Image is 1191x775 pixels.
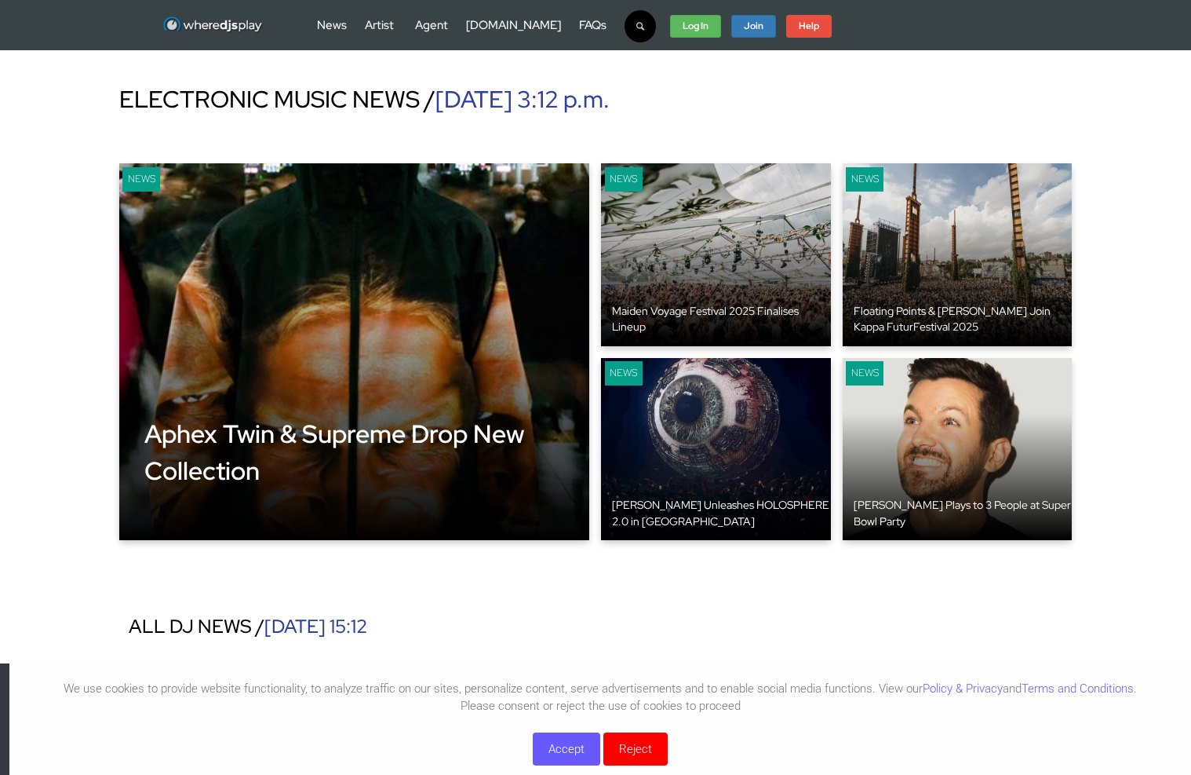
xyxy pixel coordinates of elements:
[119,82,1072,116] div: ELECTRONIC MUSIC NEWS /
[162,16,264,35] img: WhereDJsPlay
[122,167,160,192] div: News
[843,163,1072,346] a: keyboard News Floating Points & [PERSON_NAME] Join Kappa FuturFestival 2025
[435,83,610,115] span: [DATE] 3:12 p.m.
[601,358,830,541] a: keyboard News [PERSON_NAME] Unleashes HOLOSPHERE 2.0 in [GEOGRAPHIC_DATA]
[144,416,590,490] div: Aphex Twin & Supreme Drop New Collection
[365,17,394,33] a: Artist
[415,17,448,33] a: Agent
[601,358,830,541] img: keyboard
[317,17,347,33] a: News
[612,497,830,529] div: [PERSON_NAME] Unleashes HOLOSPHERE 2.0 in [GEOGRAPHIC_DATA]
[854,497,1072,529] div: [PERSON_NAME] Plays to 3 People at Super Bowl Party
[264,614,367,638] span: [DATE] 15:12
[466,17,561,33] a: [DOMAIN_NAME]
[603,733,668,766] button: Reject
[670,15,721,38] a: Log In
[533,733,600,766] button: Accept
[579,17,606,33] a: FAQs
[612,303,830,335] div: Maiden Voyage Festival 2025 Finalises Lineup
[683,20,708,32] strong: Log In
[9,680,1191,715] p: We use cookies to provide website functionality, to analyze traffic on our sites, personalize con...
[731,15,776,38] a: Join
[605,361,643,386] div: News
[119,603,1072,649] div: ALL DJ NEWS /
[119,163,590,540] a: Gamer News Aphex Twin & Supreme Drop New Collection
[846,167,883,192] div: News
[601,163,830,346] img: keyboard
[854,303,1072,335] div: Floating Points & [PERSON_NAME] Join Kappa FuturFestival 2025
[744,20,763,32] strong: Join
[605,167,643,192] div: News
[846,361,883,386] div: News
[843,358,1072,541] a: keyboard News [PERSON_NAME] Plays to 3 People at Super Bowl Party
[1022,682,1134,696] a: Terms and Conditions
[119,163,590,540] img: Gamer
[799,20,819,32] strong: Help
[843,358,1072,541] img: keyboard
[601,163,830,346] a: keyboard News Maiden Voyage Festival 2025 Finalises Lineup
[843,163,1072,346] img: keyboard
[923,682,1003,696] a: Policy & Privacy
[786,15,832,38] a: Help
